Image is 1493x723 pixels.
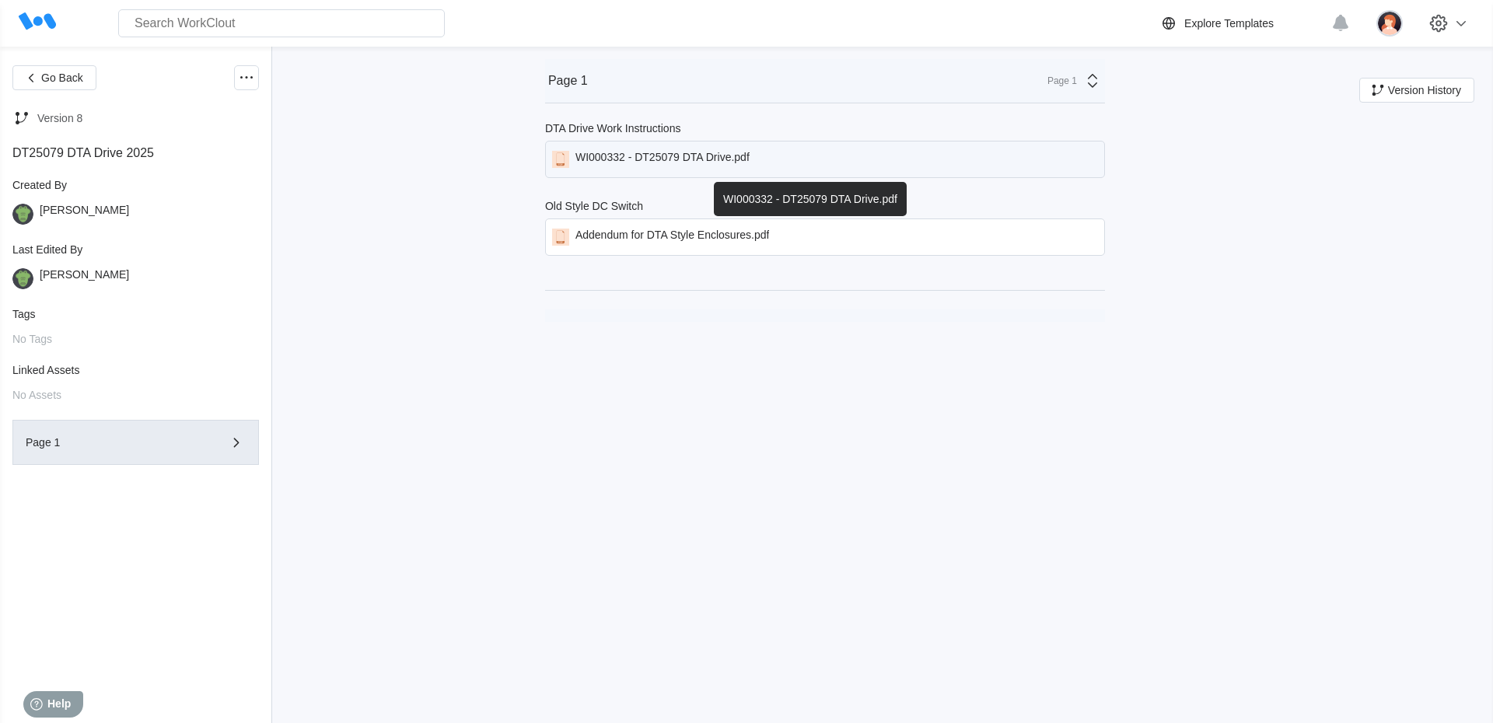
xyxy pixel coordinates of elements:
img: gator.png [12,204,33,225]
div: Page 1 [1038,75,1077,86]
div: Addendum for DTA Style Enclosures.pdf [575,229,770,246]
button: Go Back [12,65,96,90]
div: [PERSON_NAME] [40,204,129,225]
div: Explore Templates [1184,17,1274,30]
span: Go Back [41,72,83,83]
div: Page 1 [548,74,588,88]
img: user-2.png [1376,10,1403,37]
img: gator.png [12,268,33,289]
div: DTA Drive Work Instructions [545,122,681,134]
span: Version History [1388,85,1461,96]
button: Version History [1359,78,1474,103]
div: Linked Assets [12,364,259,376]
button: Page 1 [12,420,259,465]
div: Last Edited By [12,243,259,256]
div: WI000332 - DT25079 DTA Drive.pdf [714,182,907,216]
div: [PERSON_NAME] [40,268,129,289]
div: Tags [12,308,259,320]
div: No Assets [12,389,259,401]
div: No Tags [12,333,259,345]
a: Explore Templates [1159,14,1323,33]
div: Created By [12,179,259,191]
div: Version 8 [37,112,82,124]
div: Old Style DC Switch [545,200,643,212]
input: Search WorkClout [118,9,445,37]
div: WI000332 - DT25079 DTA Drive.pdf [575,151,750,168]
div: Page 1 [26,437,201,448]
div: DT25079 DTA Drive 2025 [12,146,259,160]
